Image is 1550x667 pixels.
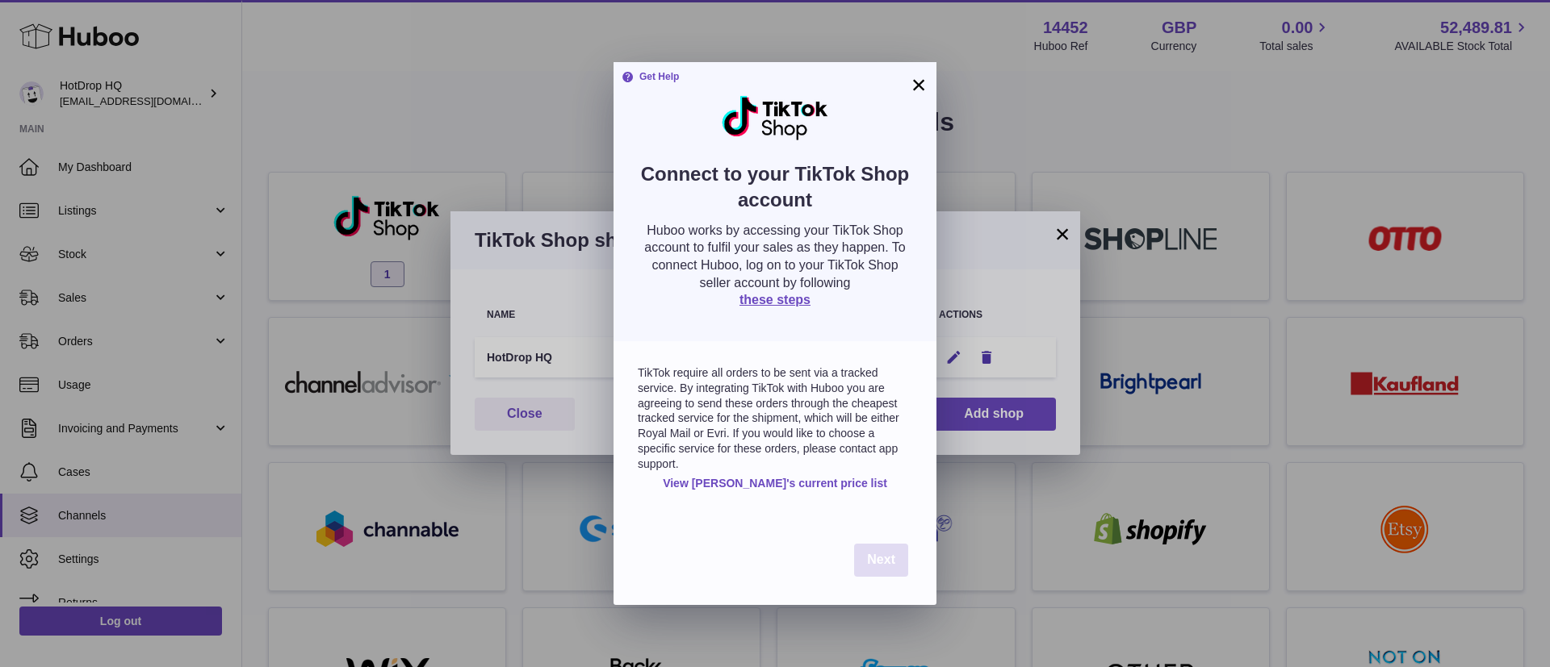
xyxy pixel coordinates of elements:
[638,365,912,472] p: TikTok require all orders to be sent via a tracked service. By integrating TikTok with Huboo you ...
[638,161,912,222] h2: Connect to your TikTok Shop account
[622,70,679,83] strong: Get Help
[721,94,830,141] img: TikTokShop Logo
[739,293,811,306] a: these steps
[854,544,908,577] button: Next
[909,75,928,94] button: ×
[867,552,895,566] span: Next
[638,222,912,291] p: Huboo works by accessing your TikTok Shop account to fulfil your sales as they happen. To connect...
[663,476,887,491] a: View [PERSON_NAME]'s current price list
